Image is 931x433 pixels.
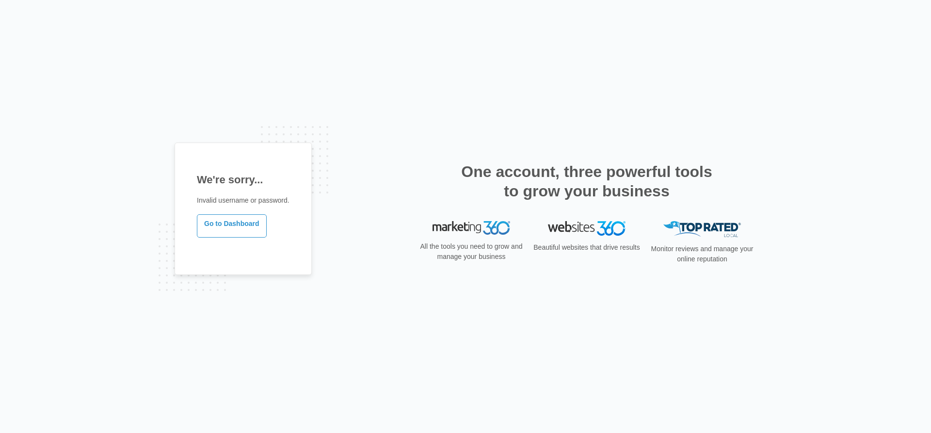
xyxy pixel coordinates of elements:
img: Marketing 360 [433,221,510,235]
p: All the tools you need to grow and manage your business [417,241,526,262]
h2: One account, three powerful tools to grow your business [458,162,715,201]
img: Websites 360 [548,221,626,235]
img: Top Rated Local [663,221,741,237]
p: Invalid username or password. [197,195,289,206]
a: Go to Dashboard [197,214,267,238]
p: Monitor reviews and manage your online reputation [648,244,756,264]
p: Beautiful websites that drive results [532,242,641,253]
h1: We're sorry... [197,172,289,188]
